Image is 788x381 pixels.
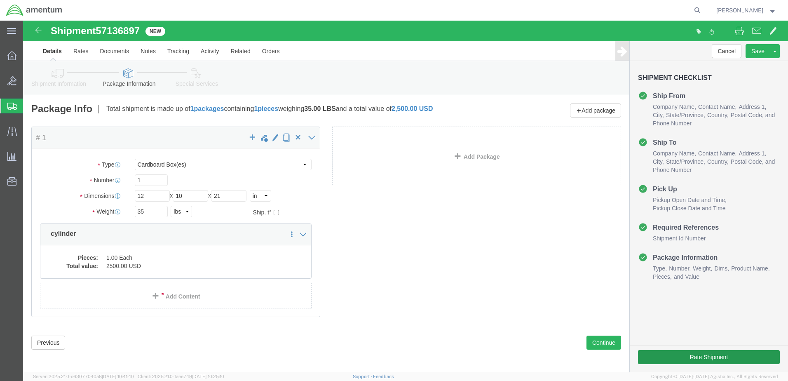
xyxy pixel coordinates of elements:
[138,374,224,379] span: Client: 2025.21.0-faee749
[373,374,394,379] a: Feedback
[651,373,778,380] span: Copyright © [DATE]-[DATE] Agistix Inc., All Rights Reserved
[353,374,373,379] a: Support
[23,21,788,372] iframe: FS Legacy Container
[6,4,63,16] img: logo
[102,374,134,379] span: [DATE] 10:41:40
[33,374,134,379] span: Server: 2025.21.0-c63077040a8
[192,374,224,379] span: [DATE] 10:25:10
[716,5,777,15] button: [PERSON_NAME]
[716,6,763,15] span: Matthew Donnelly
